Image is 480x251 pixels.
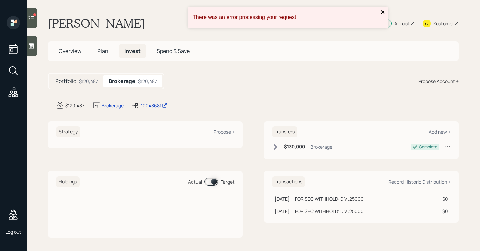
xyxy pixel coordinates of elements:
h6: Transfers [272,126,297,137]
span: Spend & Save [157,47,190,55]
h6: Transactions [272,176,305,187]
div: Propose + [214,129,235,135]
h6: $130,000 [284,144,305,150]
div: Brokerage [310,143,332,150]
div: Altruist [394,20,410,27]
button: close [381,9,385,16]
div: $0 [442,195,448,202]
h1: [PERSON_NAME] [48,16,145,31]
div: Actual [188,178,202,185]
h6: Strategy [56,126,80,137]
span: Plan [97,47,108,55]
span: Invest [124,47,141,55]
div: $120,487 [138,78,157,85]
div: FOR SEC WITHHOLD: DIV .25000 [295,195,364,202]
div: Propose Account + [418,78,459,85]
div: FOR SEC WITHHOLD: DIV .25000 [295,208,364,215]
div: 10048681 [141,102,167,109]
h5: Brokerage [109,78,135,84]
span: Overview [59,47,81,55]
div: There was an error processing your request [193,14,379,20]
div: Target [221,178,235,185]
div: Record Historic Distribution + [388,179,451,185]
div: $120,487 [65,102,84,109]
div: [DATE] [275,195,290,202]
div: [DATE] [275,208,290,215]
div: Brokerage [102,102,124,109]
div: Complete [419,144,437,150]
div: Add new + [429,129,451,135]
h5: Portfolio [55,78,76,84]
div: $0 [442,208,448,215]
h6: Holdings [56,176,80,187]
div: Log out [5,229,21,235]
div: $120,487 [79,78,98,85]
div: Kustomer [433,20,454,27]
